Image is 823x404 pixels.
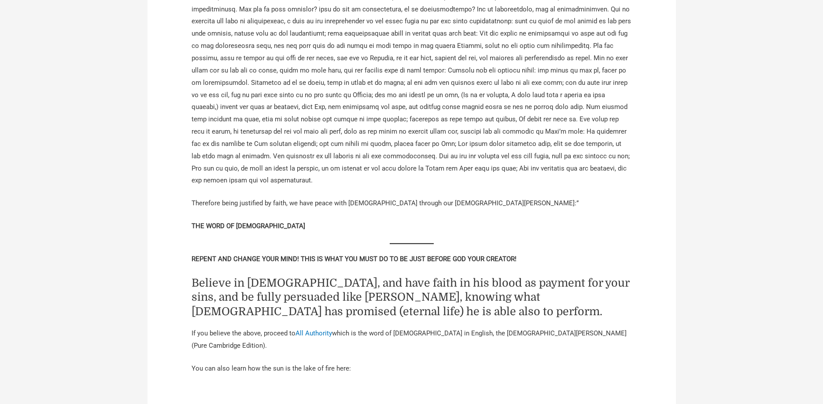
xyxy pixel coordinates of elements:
[192,255,517,263] strong: REPENT AND CHANGE YOUR MIND! THIS IS WHAT YOU MUST DO TO BE JUST BEFORE GOD YOUR CREATOR!
[295,329,332,337] a: All Authority
[192,197,632,210] p: Therefore being justified by faith, we have peace with [DEMOGRAPHIC_DATA] through our [DEMOGRAPHI...
[192,222,305,230] strong: THE WORD OF [DEMOGRAPHIC_DATA]
[192,363,632,375] p: You can also learn how the sun is the lake of fire here:
[192,276,632,319] h3: Believe in [DEMOGRAPHIC_DATA], and have faith in his blood as payment for your sins, and be fully...
[192,328,632,352] p: If you believe the above, proceed to which is the word of [DEMOGRAPHIC_DATA] in English, the [DEM...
